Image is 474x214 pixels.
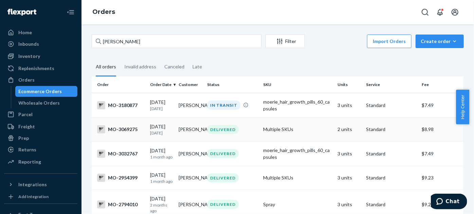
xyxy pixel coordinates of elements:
button: Import Orders [367,35,412,48]
a: Parcel [4,109,77,120]
p: 1 month ago [150,178,173,184]
img: Flexport logo [7,9,36,16]
div: Wholesale Orders [19,100,60,106]
td: 3 units [335,166,363,190]
div: Parcel [18,111,33,118]
button: Create order [416,35,464,48]
div: Ecommerce Orders [19,88,62,95]
p: Standard [366,102,416,109]
div: Invalid address [124,58,156,76]
div: Returns [18,146,36,153]
div: Canceled [164,58,184,76]
th: Fee [419,77,464,93]
div: [DATE] [150,172,173,184]
div: [DATE] [150,123,173,136]
div: Reporting [18,158,41,165]
p: 2 months ago [150,202,173,214]
a: Home [4,27,77,38]
button: Open Search Box [418,5,432,19]
a: Orders [4,74,77,85]
div: MO-3180877 [97,101,145,109]
div: [DATE] [150,147,173,160]
div: Late [193,58,202,76]
a: Prep [4,133,77,144]
p: [DATE] [150,106,173,111]
td: $7.49 [419,93,464,117]
p: [DATE] [150,130,173,136]
div: DELIVERED [207,200,239,209]
div: DELIVERED [207,149,239,158]
th: Service [363,77,419,93]
div: Inbounds [18,41,39,47]
div: DELIVERED [207,173,239,183]
div: MO-3069275 [97,125,145,133]
div: Prep [18,135,29,142]
div: Inventory [18,53,40,60]
td: Multiple SKUs [260,117,335,141]
div: Home [18,29,32,36]
td: 3 units [335,141,363,166]
div: MO-2954399 [97,174,145,182]
p: Standard [366,150,416,157]
a: Freight [4,121,77,132]
div: Freight [18,123,35,130]
p: Standard [366,201,416,208]
iframe: Opens a widget where you can chat to one of our agents [431,194,467,211]
input: Search orders [92,35,261,48]
button: Filter [266,35,305,48]
th: Order [92,77,147,93]
div: moerie_hair_growth_pills_60_capsules [263,147,332,160]
a: Replenishments [4,63,77,74]
button: Integrations [4,179,77,190]
a: Reporting [4,156,77,167]
div: All orders [96,58,116,77]
td: [PERSON_NAME] [176,117,204,141]
td: $9.23 [419,166,464,190]
button: Open account menu [448,5,462,19]
p: Standard [366,126,416,133]
a: Wholesale Orders [15,98,78,108]
th: SKU [260,77,335,93]
a: Inbounds [4,39,77,49]
div: DELIVERED [207,125,239,134]
td: [PERSON_NAME] [176,93,204,117]
p: 1 month ago [150,154,173,160]
div: Filter [266,38,305,45]
a: Returns [4,144,77,155]
div: [DATE] [150,99,173,111]
td: Multiple SKUs [260,166,335,190]
div: Orders [18,77,35,83]
div: Add Integration [18,194,49,199]
ol: breadcrumbs [87,2,121,22]
p: Standard [366,174,416,181]
td: [PERSON_NAME] [176,141,204,166]
a: Ecommerce Orders [15,86,78,97]
div: Customer [179,82,202,87]
div: IN TRANSIT [207,101,240,110]
a: Add Integration [4,193,77,201]
td: 2 units [335,117,363,141]
button: Help Center [456,90,469,124]
div: MO-3032767 [97,150,145,158]
th: Order Date [147,77,176,93]
th: Units [335,77,363,93]
div: moerie_hair_growth_pills_60_capsules [263,99,332,112]
td: [PERSON_NAME] [176,166,204,190]
div: MO-2794010 [97,200,145,209]
a: Inventory [4,51,77,62]
div: Spray [263,201,332,208]
th: Status [204,77,260,93]
a: Orders [92,8,115,16]
div: Integrations [18,181,47,188]
td: $8.98 [419,117,464,141]
td: $7.49 [419,141,464,166]
div: Create order [421,38,459,45]
button: Open notifications [433,5,447,19]
div: Replenishments [18,65,54,72]
button: Close Navigation [64,5,77,19]
td: 3 units [335,93,363,117]
div: [DATE] [150,195,173,214]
